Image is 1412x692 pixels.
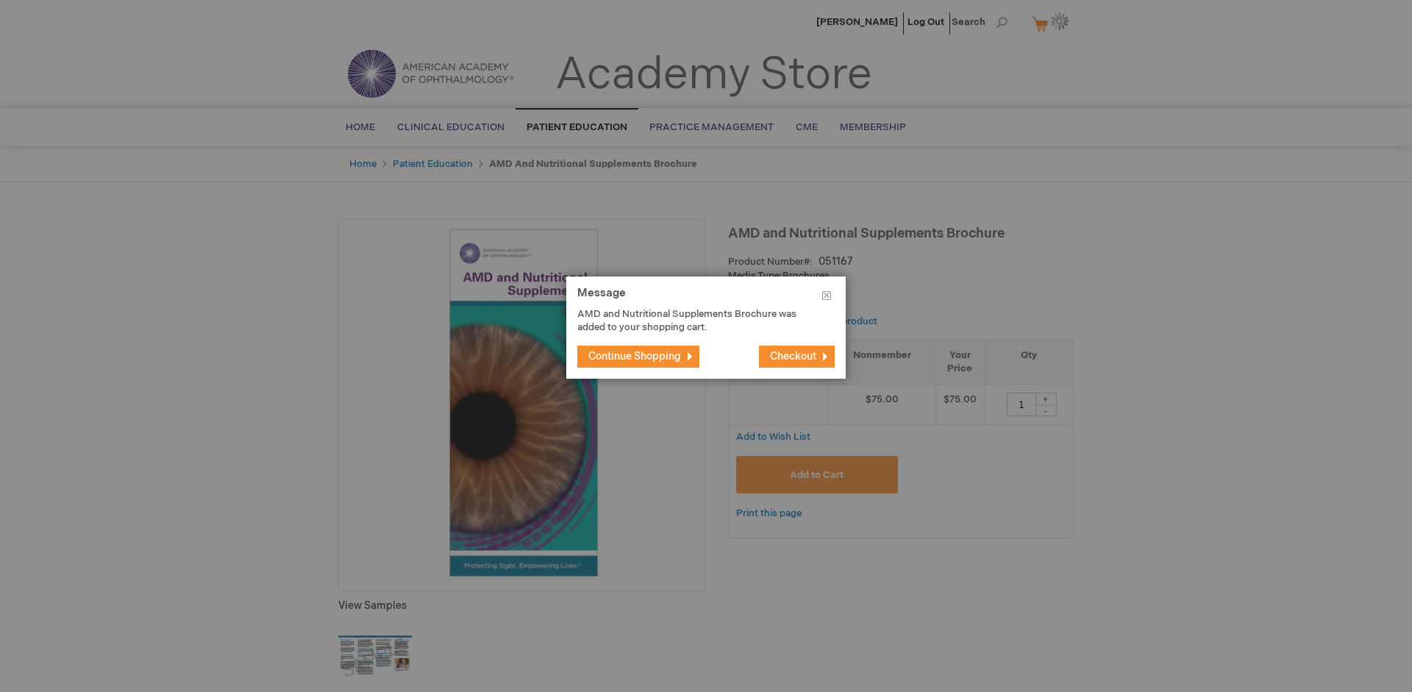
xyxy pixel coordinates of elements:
[588,350,681,363] span: Continue Shopping
[577,288,835,307] h1: Message
[770,350,816,363] span: Checkout
[577,307,813,335] p: AMD and Nutritional Supplements Brochure was added to your shopping cart.
[759,346,835,368] button: Checkout
[577,346,699,368] button: Continue Shopping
